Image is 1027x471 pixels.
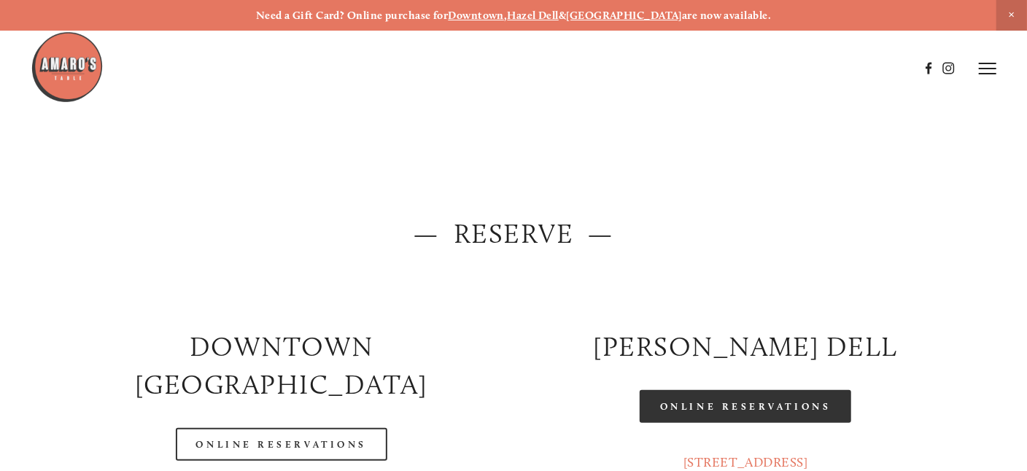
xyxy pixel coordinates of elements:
a: Online Reservations [176,428,387,461]
strong: Need a Gift Card? Online purchase for [256,9,449,22]
strong: are now available. [682,9,771,22]
a: Online Reservations [640,390,851,423]
a: Hazel Dell [508,9,559,22]
strong: , [504,9,507,22]
a: [STREET_ADDRESS] [683,454,808,470]
h2: — Reserve — [61,214,965,252]
h2: [PERSON_NAME] DELL [526,327,966,365]
a: [GEOGRAPHIC_DATA] [566,9,682,22]
strong: & [559,9,566,22]
img: Amaro's Table [31,31,104,104]
a: Downtown [448,9,504,22]
h2: Downtown [GEOGRAPHIC_DATA] [61,327,501,404]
